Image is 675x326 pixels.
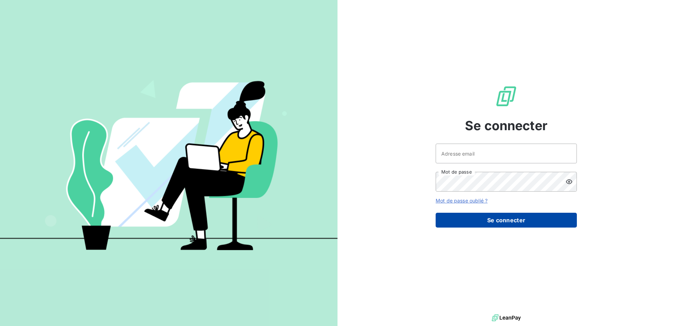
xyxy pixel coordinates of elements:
[492,313,521,323] img: logo
[436,198,488,204] a: Mot de passe oublié ?
[465,116,548,135] span: Se connecter
[436,144,577,163] input: placeholder
[495,85,518,108] img: Logo LeanPay
[436,213,577,228] button: Se connecter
